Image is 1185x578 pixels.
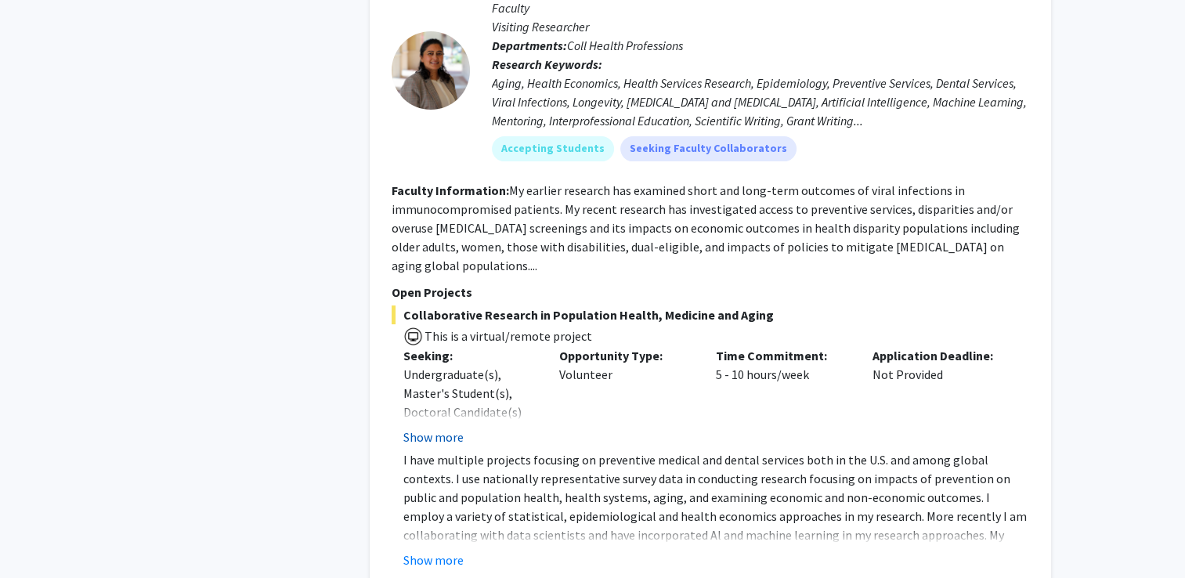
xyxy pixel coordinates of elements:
[567,38,683,53] span: Coll Health Professions
[392,283,1029,302] p: Open Projects
[492,38,567,53] b: Departments:
[547,346,704,446] div: Volunteer
[403,346,537,365] p: Seeking:
[392,305,1029,324] span: Collaborative Research in Population Health, Medicine and Aging
[492,17,1029,36] p: Visiting Researcher
[403,428,464,446] button: Show more
[392,182,1020,273] fg-read-more: My earlier research has examined short and long-term outcomes of viral infections in immunocompro...
[861,346,1017,446] div: Not Provided
[403,551,464,569] button: Show more
[492,136,614,161] mat-chip: Accepting Students
[492,74,1029,130] div: Aging, Health Economics, Health Services Research, Epidemiology, Preventive Services, Dental Serv...
[872,346,1006,365] p: Application Deadline:
[392,182,509,198] b: Faculty Information:
[403,365,537,553] div: Undergraduate(s), Master's Student(s), Doctoral Candidate(s) (PhD, MD, DMD, PharmD, etc.), Postdo...
[12,508,67,566] iframe: Chat
[620,136,797,161] mat-chip: Seeking Faculty Collaborators
[559,346,692,365] p: Opportunity Type:
[704,346,861,446] div: 5 - 10 hours/week
[716,346,849,365] p: Time Commitment:
[423,328,592,344] span: This is a virtual/remote project
[492,56,602,72] b: Research Keywords:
